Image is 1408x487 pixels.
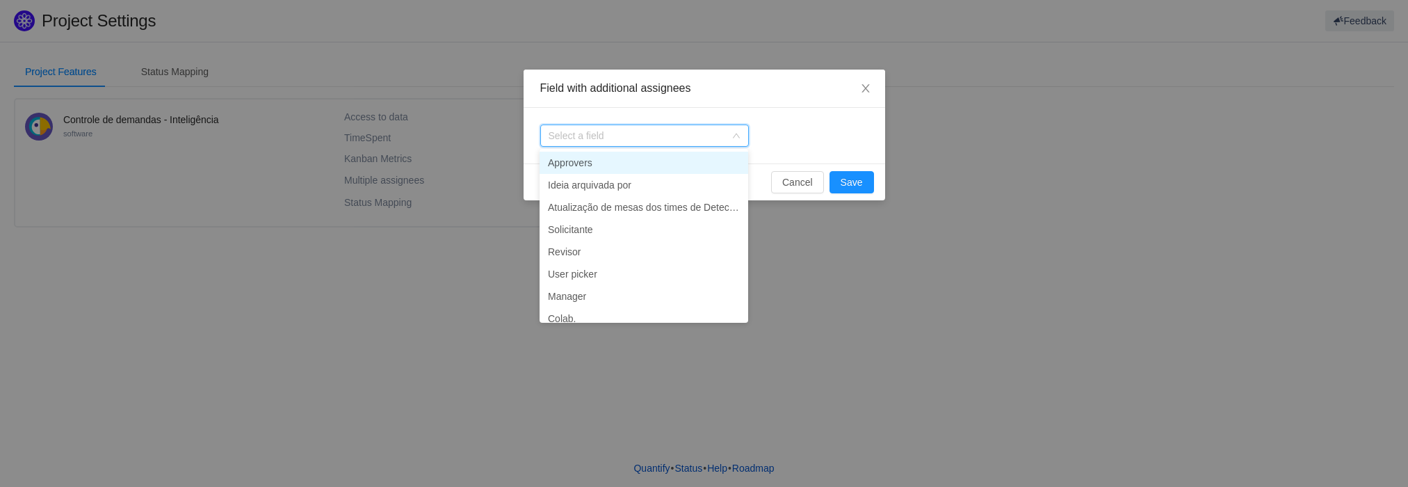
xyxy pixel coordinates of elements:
[540,218,748,241] li: Solicitante
[540,285,748,308] li: Manager
[771,171,824,193] button: Cancel
[540,174,748,196] li: Ideia arquivada por
[540,308,748,330] li: Colab.
[540,241,748,263] li: Revisor
[540,263,748,285] li: User picker
[540,152,748,174] li: Approvers
[846,70,885,109] button: Close
[732,131,741,141] i: icon: down
[860,83,871,94] i: icon: close
[540,196,748,218] li: Atualização de mesas dos times de Detecção e Análise
[830,171,874,193] button: Save
[540,81,868,96] div: Field with additional assignees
